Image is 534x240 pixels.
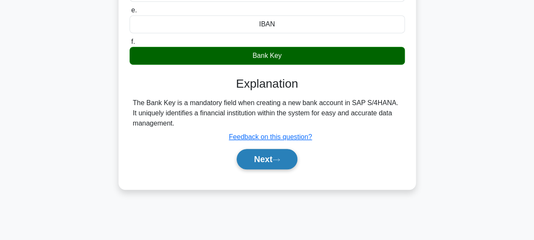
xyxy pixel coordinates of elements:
[130,15,405,33] div: IBAN
[229,133,312,140] a: Feedback on this question?
[131,38,135,45] span: f.
[237,149,297,169] button: Next
[131,6,137,14] span: e.
[130,47,405,65] div: Bank Key
[133,98,401,129] div: The Bank Key is a mandatory field when creating a new bank account in SAP S/4HANA. It uniquely id...
[135,77,400,91] h3: Explanation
